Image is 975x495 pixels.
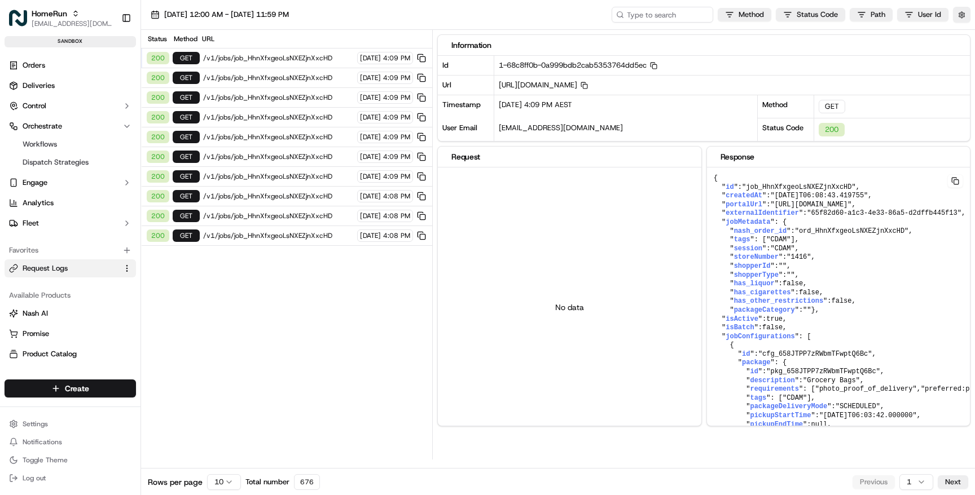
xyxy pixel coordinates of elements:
div: Url [438,75,494,95]
span: jobMetadata [726,218,770,226]
div: 200 [147,131,169,143]
div: 200 [147,229,169,242]
a: Deliveries [5,77,136,95]
span: [DATE] [360,192,381,201]
span: has_liquor [734,280,775,288]
span: package [742,359,770,366]
span: Nash AI [23,308,48,319]
span: /v1/jobs/job_HhnXfxgeoLsNXEZjnXxcHD [203,231,354,240]
button: Product Catalog [5,345,136,363]
span: externalIdentifier [726,209,799,217]
button: Log out [5,470,136,486]
span: "[DATE]T06:03:42.000000" [819,412,917,419]
span: packageCategory [734,306,795,314]
div: User Email [438,118,494,142]
div: GET [173,91,200,104]
span: "" [803,306,811,314]
span: Method [739,10,764,20]
button: Settings [5,416,136,432]
span: /v1/jobs/job_HhnXfxgeoLsNXEZjnXxcHD [203,152,354,161]
span: [URL][DOMAIN_NAME] [499,80,588,90]
span: User Id [918,10,941,20]
div: Timestamp [438,95,494,118]
span: shopperType [734,271,779,279]
button: User Id [897,8,948,21]
div: 676 [294,474,320,490]
span: pickupStartTime [750,412,811,419]
span: description [750,377,794,384]
span: Analytics [23,198,54,208]
div: Method [172,34,199,43]
span: false [832,297,852,305]
span: 1-68c8ff0b-0a999bdb2cab5353764dd5ec [499,60,657,70]
span: 4:09 PM [383,73,410,82]
span: "pkg_658JTPP7zRWbmTFwptQ6Bc" [766,368,880,375]
span: [EMAIL_ADDRESS][DOMAIN_NAME] [499,123,623,132]
span: portalUrl [726,201,762,209]
button: Orchestrate [5,117,136,135]
a: Orders [5,56,136,74]
button: Next [938,475,968,489]
span: Product Catalog [23,349,77,359]
span: Workflows [23,139,57,149]
span: null [811,421,827,428]
button: [EMAIL_ADDRESS][DOMAIN_NAME] [32,19,112,28]
div: URL [202,34,428,43]
span: 4:08 PM [383,211,410,220]
button: [DATE] 12:00 AM - [DATE] 11:59 PM [146,7,294,23]
a: Promise [9,329,131,339]
span: 4:09 PM [383,93,410,102]
span: /v1/jobs/job_HhnXfxgeoLsNXEZjnXxcHD [203,93,354,102]
span: has_cigarettes [734,289,791,297]
span: "65f82d60-a1c3-4e33-86a5-d2dffb445f13" [807,209,961,217]
div: sandbox [5,36,136,47]
div: Method [758,95,814,118]
span: 4:09 PM [383,172,410,181]
span: "" [779,262,787,270]
span: has_other_restrictions [734,297,823,305]
span: "CDAM" [766,236,790,244]
span: 4:09 PM [383,152,410,161]
span: Returns [23,369,48,379]
button: HomeRun [32,8,67,19]
button: Fleet [5,214,136,232]
span: isBatch [726,324,754,332]
span: "[DATE]T06:08:43.419755" [770,192,868,200]
span: "[URL][DOMAIN_NAME]" [770,201,851,209]
span: id [726,183,734,191]
div: Request [451,151,687,162]
span: tags [734,236,750,244]
span: Path [871,10,885,20]
span: session [734,245,762,253]
div: GET [173,170,200,183]
div: GET [173,229,200,242]
div: GET [173,72,200,84]
button: Toggle Theme [5,452,136,468]
span: false [783,280,803,288]
button: Method [718,8,771,21]
div: Available Products [5,286,136,304]
span: storeNumber [734,253,779,261]
span: [DATE] [360,93,381,102]
button: Request Logs [5,259,136,277]
div: GET [173,131,200,143]
input: Type to search [612,7,713,23]
span: "cfg_658JTPP7zRWbmTFwptQ6Bc" [758,350,872,358]
span: nash_order_id [734,227,787,235]
span: true [766,315,783,323]
span: pickupEndTime [750,421,803,428]
div: Status [146,34,168,43]
span: "CDAM" [770,245,794,253]
span: 4:09 PM [383,113,410,122]
span: 4:09 PM [383,54,410,63]
div: 200 [147,72,169,84]
span: [DATE] [360,132,381,142]
span: createdAt [726,192,762,200]
span: [DATE] [360,73,381,82]
div: 200 [819,123,845,136]
button: Promise [5,325,136,343]
span: id [742,350,750,358]
a: Nash AI [9,308,131,319]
